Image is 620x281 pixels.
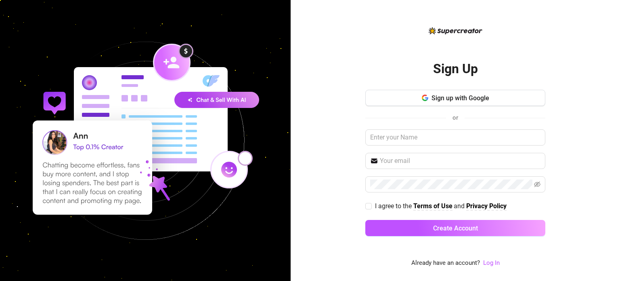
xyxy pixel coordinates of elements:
a: Log In [483,258,500,268]
a: Log In [483,259,500,266]
input: Your email [380,156,540,166]
a: Terms of Use [413,202,452,211]
img: signup-background-D0MIrEPF.svg [6,1,285,281]
a: Privacy Policy [466,202,507,211]
button: Sign up with Google [365,90,545,106]
span: Already have an account? [411,258,480,268]
img: logo-BBDzfeDw.svg [429,27,482,34]
span: I agree to the [375,202,413,210]
span: eye-invisible [534,181,540,188]
span: and [454,202,466,210]
h2: Sign Up [433,61,478,77]
input: Enter your Name [365,129,545,146]
span: or [452,114,458,121]
button: Create Account [365,220,545,236]
span: Create Account [433,224,478,232]
span: Sign up with Google [431,94,489,102]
